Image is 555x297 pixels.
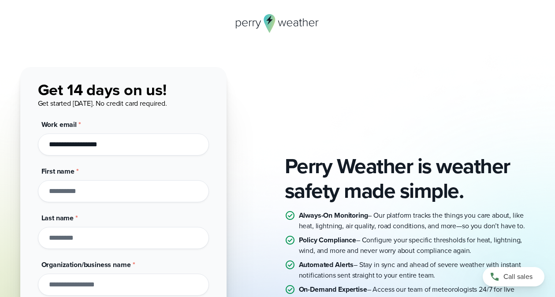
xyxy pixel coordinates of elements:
[299,284,367,294] strong: On-Demand Expertise
[38,98,167,108] span: Get started [DATE]. No credit card required.
[285,154,535,203] h2: Perry Weather is weather safety made simple.
[503,271,533,282] span: Call sales
[38,78,167,101] span: Get 14 days on us!
[299,210,535,231] p: – Our platform tracks the things you care about, like heat, lightning, air quality, road conditio...
[299,210,368,220] strong: Always-On Monitoring
[41,260,131,270] span: Organization/business name
[41,213,74,223] span: Last name
[299,235,535,256] p: – Configure your specific thresholds for heat, lightning, wind, and more and never worry about co...
[41,166,74,176] span: First name
[483,267,544,286] a: Call sales
[299,260,354,270] strong: Automated Alerts
[299,260,535,281] p: – Stay in sync and ahead of severe weather with instant notifications sent straight to your entir...
[299,235,356,245] strong: Policy Compliance
[41,119,77,130] span: Work email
